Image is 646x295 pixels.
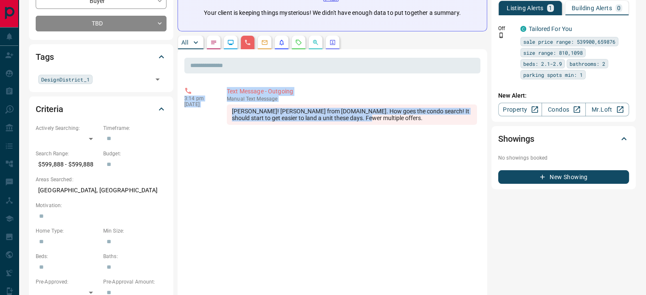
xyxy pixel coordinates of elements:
h2: Showings [498,132,534,146]
svg: Opportunities [312,39,319,46]
h2: Criteria [36,102,63,116]
svg: Agent Actions [329,39,336,46]
div: condos.ca [520,26,526,32]
p: All [181,39,188,45]
p: Home Type: [36,227,99,235]
a: Condos [542,103,585,116]
div: Criteria [36,99,166,119]
a: Mr.Loft [585,103,629,116]
a: Property [498,103,542,116]
p: Baths: [103,253,166,260]
div: Tags [36,47,166,67]
svg: Lead Browsing Activity [227,39,234,46]
p: $599,888 - $599,888 [36,157,99,171]
a: Tailored For You [529,25,572,32]
svg: Requests [295,39,302,46]
p: Off [498,25,515,32]
p: Beds: [36,253,99,260]
p: New Alert: [498,91,629,100]
p: Search Range: [36,150,99,157]
div: Showings [498,129,629,149]
div: [PERSON_NAME]! [PERSON_NAME] from [DOMAIN_NAME]. How goes the condo search! It should start to ge... [227,104,477,125]
p: Areas Searched: [36,176,166,183]
span: DesignDistrict_1 [41,75,90,84]
svg: Notes [210,39,217,46]
p: Budget: [103,150,166,157]
svg: Listing Alerts [278,39,285,46]
p: Building Alerts [572,5,612,11]
p: 0 [617,5,621,11]
span: parking spots min: 1 [523,70,583,79]
p: Min Size: [103,227,166,235]
button: New Showing [498,170,629,184]
span: manual [227,96,245,102]
div: TBD [36,16,166,31]
p: Pre-Approval Amount: [103,278,166,286]
p: Listing Alerts [507,5,544,11]
p: No showings booked [498,154,629,162]
p: Your client is keeping things mysterious! We didn't have enough data to put together a summary. [204,8,460,17]
p: Motivation: [36,202,166,209]
span: bathrooms: 2 [570,59,605,68]
p: Timeframe: [103,124,166,132]
p: 3:14 pm [184,96,214,101]
span: size range: 810,1098 [523,48,583,57]
p: Actively Searching: [36,124,99,132]
p: [DATE] [184,101,214,107]
svg: Emails [261,39,268,46]
p: Text Message - Outgoing [227,87,477,96]
span: beds: 2.1-2.9 [523,59,562,68]
svg: Calls [244,39,251,46]
p: Text Message [227,96,477,102]
h2: Tags [36,50,54,64]
p: [GEOGRAPHIC_DATA], [GEOGRAPHIC_DATA] [36,183,166,197]
span: sale price range: 539900,659876 [523,37,615,46]
p: 1 [549,5,552,11]
svg: Push Notification Only [498,32,504,38]
p: Pre-Approved: [36,278,99,286]
button: Open [152,73,164,85]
